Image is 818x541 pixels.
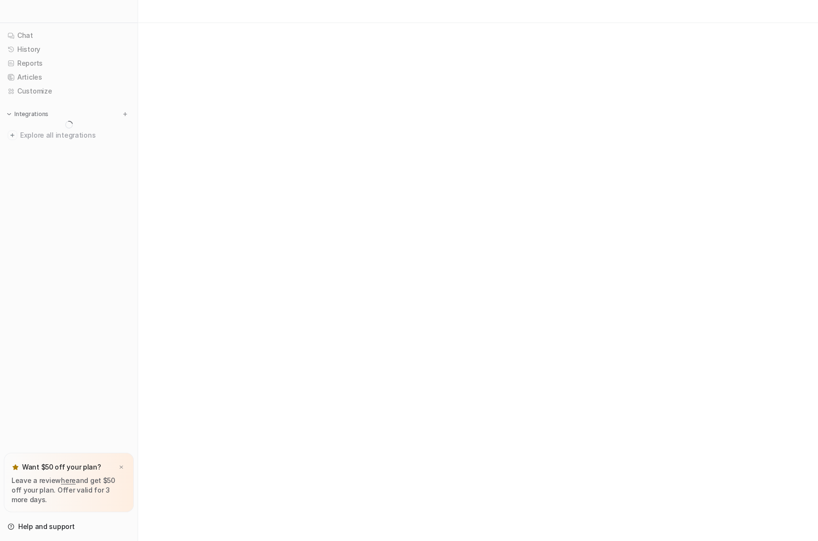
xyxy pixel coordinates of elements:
a: History [4,43,134,56]
a: Chat [4,29,134,42]
a: Articles [4,71,134,84]
img: menu_add.svg [122,111,129,118]
span: Explore all integrations [20,128,130,143]
img: star [12,463,19,471]
img: x [118,464,124,470]
button: Integrations [4,109,51,119]
p: Integrations [14,110,48,118]
a: Customize [4,84,134,98]
img: expand menu [6,111,12,118]
p: Leave a review and get $50 off your plan. Offer valid for 3 more days. [12,476,126,505]
a: Help and support [4,520,134,533]
p: Want $50 off your plan? [22,462,101,472]
a: Reports [4,57,134,70]
a: here [61,476,76,484]
a: Explore all integrations [4,129,134,142]
img: explore all integrations [8,130,17,140]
